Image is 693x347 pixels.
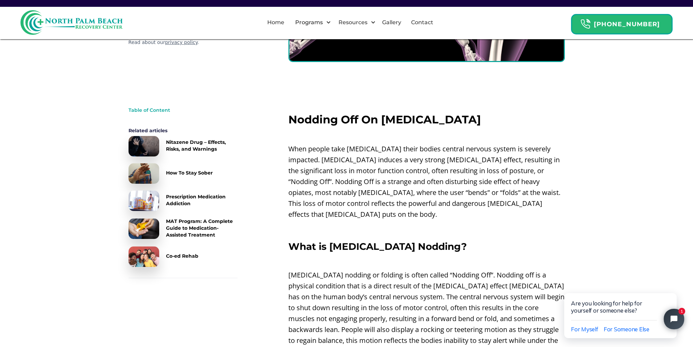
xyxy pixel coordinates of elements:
div: Programs [293,18,324,27]
div: Table of Content [129,107,238,114]
div: Programs [289,12,332,33]
p: ‍ [288,255,565,266]
p: ‍ [288,223,565,234]
div: Related articles [129,127,238,134]
div: Prescription Medication Addiction [166,193,238,207]
iframe: Tidio Chat [550,272,693,347]
a: Co-ed Rehab [129,246,238,267]
a: Header Calendar Icons[PHONE_NUMBER] [571,11,673,34]
a: Contact [407,12,437,33]
a: Gallery [378,12,405,33]
a: Prescription Medication Addiction [129,191,238,211]
p: ‍ [288,129,565,140]
a: Nitazene Drug – Effects, Risks, and Warnings [129,136,238,156]
div: Nitazene Drug – Effects, Risks, and Warnings [166,139,238,152]
div: Co-ed Rehab [166,253,198,259]
h2: Nodding Off On [MEDICAL_DATA] [288,114,565,126]
div: MAT Program: A Complete Guide to Medication-Assisted Treatment [166,218,238,238]
div: Resources [336,18,369,27]
a: MAT Program: A Complete Guide to Medication-Assisted Treatment [129,218,238,240]
div: Resources [332,12,377,33]
img: Header Calendar Icons [580,19,590,29]
a: Home [263,12,288,33]
strong: What is [MEDICAL_DATA] Nodding? [288,241,467,252]
strong: [PHONE_NUMBER] [594,20,660,28]
div: Read about our . [129,39,248,46]
p: When people take [MEDICAL_DATA] their bodies central nervous system is severely impacted. [MEDICA... [288,144,565,220]
a: privacy policy [165,40,197,45]
div: How To Stay Sober [166,169,213,176]
a: How To Stay Sober [129,163,238,184]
